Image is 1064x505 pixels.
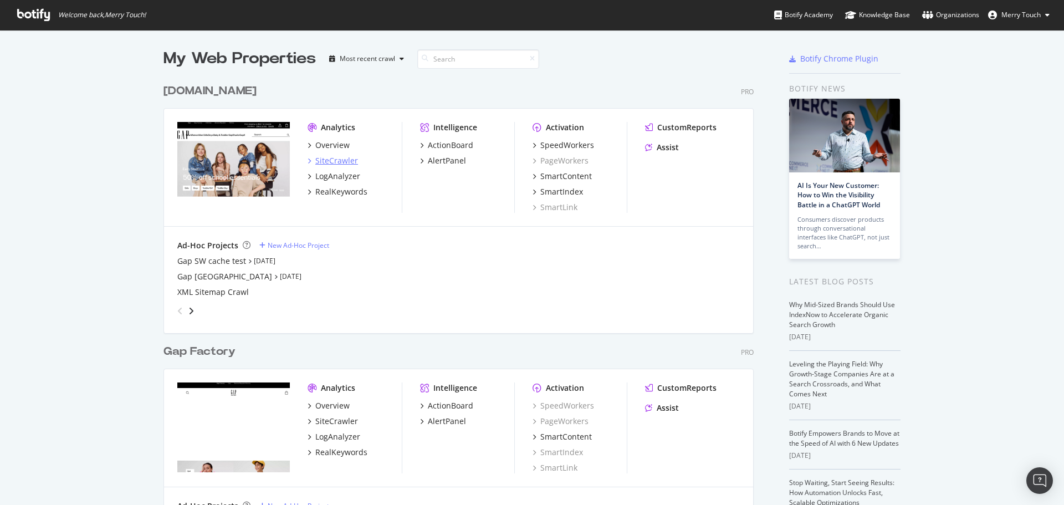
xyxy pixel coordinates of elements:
a: SmartIndex [533,186,583,197]
div: CustomReports [657,122,717,133]
div: Most recent crawl [340,55,395,62]
a: CustomReports [645,382,717,394]
div: Analytics [321,382,355,394]
a: SmartContent [533,431,592,442]
a: SmartContent [533,171,592,182]
a: Why Mid-Sized Brands Should Use IndexNow to Accelerate Organic Search Growth [789,300,895,329]
a: Leveling the Playing Field: Why Growth-Stage Companies Are at a Search Crossroads, and What Comes... [789,359,894,399]
div: [DATE] [789,401,901,411]
a: ActionBoard [420,400,473,411]
div: My Web Properties [163,48,316,70]
div: SmartContent [540,171,592,182]
a: SiteCrawler [308,155,358,166]
div: [DATE] [789,332,901,342]
div: SiteCrawler [315,416,358,427]
a: Assist [645,142,679,153]
div: AlertPanel [428,416,466,427]
a: Gap [GEOGRAPHIC_DATA] [177,271,272,282]
a: Overview [308,400,350,411]
div: Pro [741,87,754,96]
a: SmartLink [533,462,577,473]
div: Overview [315,140,350,151]
div: Botify Chrome Plugin [800,53,878,64]
div: Botify news [789,83,901,95]
div: Intelligence [433,122,477,133]
div: Consumers discover products through conversational interfaces like ChatGPT, not just search… [797,215,892,251]
div: LogAnalyzer [315,171,360,182]
img: AI Is Your New Customer: How to Win the Visibility Battle in a ChatGPT World [789,99,900,172]
a: XML Sitemap Crawl [177,287,249,298]
a: PageWorkers [533,155,589,166]
div: SmartContent [540,431,592,442]
div: [DATE] [789,451,901,461]
a: SpeedWorkers [533,400,594,411]
button: Most recent crawl [325,50,408,68]
a: Gap SW cache test [177,256,246,267]
div: Gap Factory [163,344,236,360]
a: RealKeywords [308,447,367,458]
div: Knowledge Base [845,9,910,21]
span: Welcome back, Merry Touch ! [58,11,146,19]
a: [DATE] [254,256,275,266]
div: Assist [657,402,679,414]
a: AlertPanel [420,155,466,166]
a: CustomReports [645,122,717,133]
div: ActionBoard [428,140,473,151]
div: New Ad-Hoc Project [268,241,329,250]
a: AI Is Your New Customer: How to Win the Visibility Battle in a ChatGPT World [797,181,880,209]
div: Latest Blog Posts [789,276,901,288]
div: SmartIndex [540,186,583,197]
div: angle-right [187,305,195,317]
div: ActionBoard [428,400,473,411]
div: Intelligence [433,382,477,394]
div: Assist [657,142,679,153]
a: [DATE] [280,272,301,281]
div: SiteCrawler [315,155,358,166]
a: RealKeywords [308,186,367,197]
a: SmartLink [533,202,577,213]
input: Search [417,49,539,69]
div: Pro [741,348,754,357]
a: Gap Factory [163,344,240,360]
div: CustomReports [657,382,717,394]
a: Botify Empowers Brands to Move at the Speed of AI with 6 New Updates [789,429,899,448]
div: [DOMAIN_NAME] [163,83,257,99]
a: PageWorkers [533,416,589,427]
div: Activation [546,122,584,133]
div: AlertPanel [428,155,466,166]
div: Ad-Hoc Projects [177,240,238,251]
a: Botify Chrome Plugin [789,53,878,64]
div: Overview [315,400,350,411]
div: Activation [546,382,584,394]
img: Gapfactory.com [177,382,290,472]
div: Botify Academy [774,9,833,21]
a: New Ad-Hoc Project [259,241,329,250]
a: AlertPanel [420,416,466,427]
div: SpeedWorkers [540,140,594,151]
div: Open Intercom Messenger [1026,467,1053,494]
a: SpeedWorkers [533,140,594,151]
button: Merry Touch [979,6,1058,24]
div: Analytics [321,122,355,133]
div: Organizations [922,9,979,21]
a: SmartIndex [533,447,583,458]
a: [DOMAIN_NAME] [163,83,261,99]
div: RealKeywords [315,447,367,458]
div: angle-left [173,302,187,320]
div: LogAnalyzer [315,431,360,442]
div: RealKeywords [315,186,367,197]
a: Assist [645,402,679,414]
a: Overview [308,140,350,151]
a: LogAnalyzer [308,171,360,182]
a: LogAnalyzer [308,431,360,442]
span: Merry Touch [1001,10,1041,19]
img: Gap.com [177,122,290,212]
